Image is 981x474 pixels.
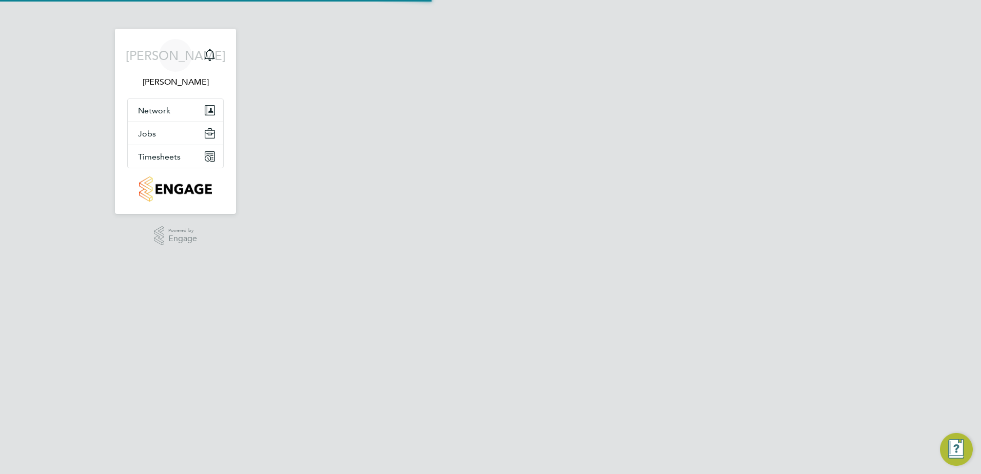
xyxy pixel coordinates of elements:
span: Engage [168,234,197,243]
a: Go to home page [127,176,224,202]
span: John O'Neill [127,76,224,88]
img: countryside-properties-logo-retina.png [139,176,211,202]
button: Jobs [128,122,223,145]
a: [PERSON_NAME][PERSON_NAME] [127,39,224,88]
span: [PERSON_NAME] [126,49,226,62]
button: Engage Resource Center [940,433,973,466]
nav: Main navigation [115,29,236,214]
span: Powered by [168,226,197,235]
span: Network [138,106,170,115]
button: Network [128,99,223,122]
a: Powered byEngage [154,226,198,246]
button: Timesheets [128,145,223,168]
span: Jobs [138,129,156,139]
span: Timesheets [138,152,181,162]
